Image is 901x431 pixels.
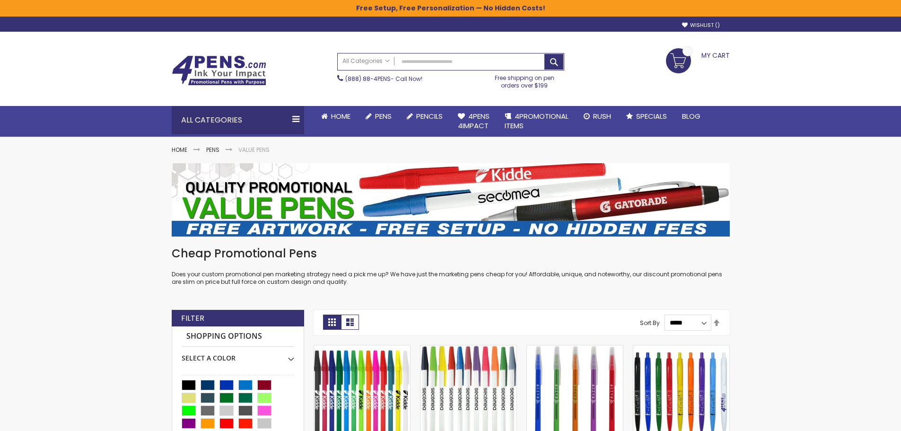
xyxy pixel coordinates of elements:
span: - Call Now! [345,75,422,83]
label: Sort By [640,318,660,326]
a: Custom Cambria Plastic Retractable Ballpoint Pen - Monochromatic Body Color [633,345,729,353]
a: (888) 88-4PENS [345,75,391,83]
a: Wishlist [682,22,720,29]
div: Does your custom promotional pen marketing strategy need a pick me up? We have just the marketing... [172,246,730,286]
a: Home [314,106,358,127]
a: Blog [674,106,708,127]
span: 4Pens 4impact [458,111,490,131]
a: 4Pens4impact [450,106,497,137]
a: Belfast Translucent Value Stick Pen [527,345,623,353]
span: Rush [593,111,611,121]
span: Blog [682,111,700,121]
span: Pens [375,111,392,121]
strong: Filter [181,313,204,324]
span: All Categories [342,57,390,65]
a: 4PROMOTIONALITEMS [497,106,576,137]
div: Free shipping on pen orders over $199 [485,70,564,89]
img: 4Pens Custom Pens and Promotional Products [172,55,266,86]
a: Pens [206,146,219,154]
a: Home [172,146,187,154]
img: Value Pens [172,163,730,237]
strong: Grid [323,315,341,330]
div: Select A Color [182,347,294,363]
a: Pencils [399,106,450,127]
a: All Categories [338,53,394,69]
strong: Shopping Options [182,326,294,347]
a: Belfast Value Stick Pen [420,345,516,353]
span: Home [331,111,350,121]
span: Specials [636,111,667,121]
span: Pencils [416,111,443,121]
div: All Categories [172,106,304,134]
a: Specials [619,106,674,127]
h1: Cheap Promotional Pens [172,246,730,261]
span: 4PROMOTIONAL ITEMS [505,111,569,131]
a: Rush [576,106,619,127]
a: Belfast B Value Stick Pen [314,345,410,353]
a: Pens [358,106,399,127]
strong: Value Pens [238,146,270,154]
